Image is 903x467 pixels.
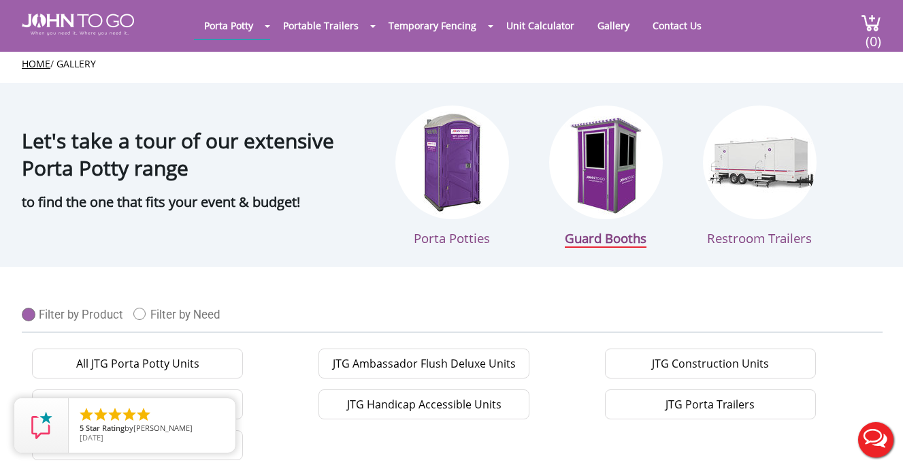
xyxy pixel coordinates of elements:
span: (0) [865,21,881,50]
li:  [135,406,152,423]
h1: Let's take a tour of our extensive Porta Potty range [22,97,368,182]
a: Contact Us [642,12,712,39]
li:  [93,406,109,423]
a: Guard Booths [549,106,663,246]
a: Filter by Product [22,301,133,321]
ul: / [22,57,881,71]
a: JTG Porta Trailers [605,389,816,419]
img: JOHN to go [22,14,134,35]
a: All JTG Porta Potty Units [32,349,243,379]
a: Gallery [56,57,96,70]
a: JTG Handicap Accessible Units [318,389,529,419]
span: by [80,424,225,434]
li:  [121,406,137,423]
img: Porta Potties [395,106,509,219]
span: Porta Potties [414,229,490,246]
img: Guard booths [549,106,663,219]
a: Portable Trailers [273,12,369,39]
li:  [107,406,123,423]
a: Unit Calculator [496,12,585,39]
img: Review Rating [28,412,55,439]
span: Guard Booths [565,229,646,248]
a: Restroom Trailers [703,106,817,246]
span: 5 [80,423,84,433]
a: Porta Potty [194,12,263,39]
li:  [78,406,95,423]
a: JTG Construction Units [605,349,816,379]
a: Porta Potties [395,106,509,246]
a: JTG Event Units [32,389,243,419]
p: to find the one that fits your event & budget! [22,189,368,216]
span: Restroom Trailers [707,229,812,246]
span: [DATE] [80,432,103,442]
span: [PERSON_NAME] [133,423,193,433]
img: cart a [861,14,881,32]
a: JTG Ambassador Flush Deluxe Units [318,349,529,379]
button: Live Chat [849,413,903,467]
a: Temporary Fencing [378,12,487,39]
span: Star Rating [86,423,125,433]
a: Gallery [587,12,640,39]
img: Restroon Trailers [703,106,817,219]
a: Filter by Need [133,301,231,321]
a: Home [22,57,50,70]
